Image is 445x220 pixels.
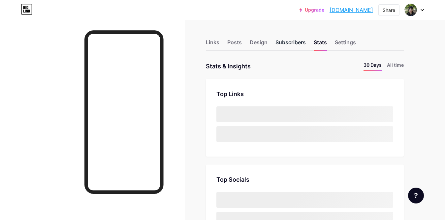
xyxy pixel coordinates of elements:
div: Share [383,7,395,14]
a: Upgrade [299,7,324,13]
div: Settings [335,38,356,50]
a: [DOMAIN_NAME] [330,6,373,14]
div: Links [206,38,219,50]
li: All time [387,61,404,71]
div: Subscribers [275,38,306,50]
div: Top Socials [216,175,393,184]
li: 30 Days [364,61,382,71]
div: Stats [314,38,327,50]
div: Stats & Insights [206,61,251,71]
div: Top Links [216,90,393,98]
div: Design [250,38,268,50]
div: Posts [227,38,242,50]
img: Дима Красноштан [404,4,417,16]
